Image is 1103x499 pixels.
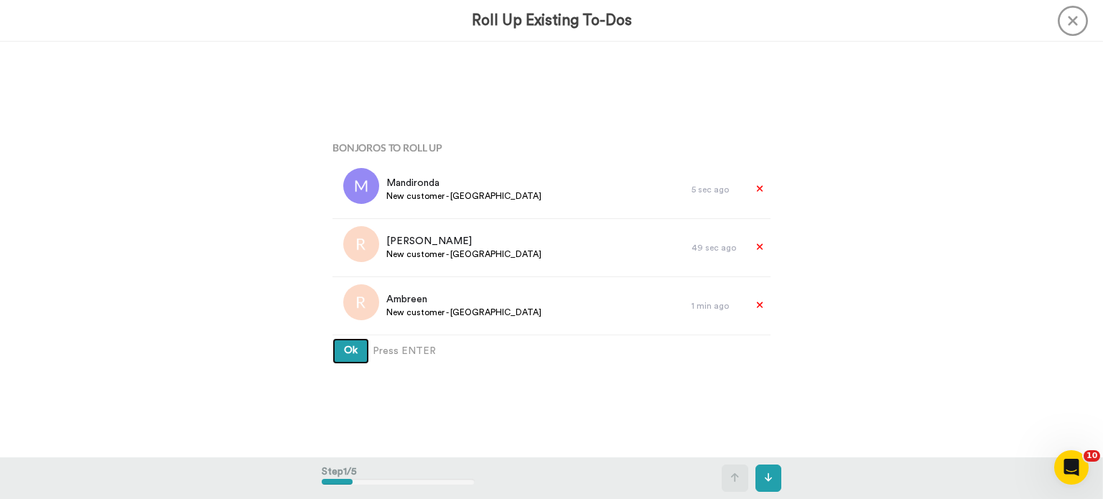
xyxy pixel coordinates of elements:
[472,12,632,29] h3: Roll Up Existing To-Dos
[343,226,379,262] img: r.png
[344,345,358,355] span: Ok
[322,457,475,499] div: Step 1 / 5
[386,190,541,202] span: New customer - [GEOGRAPHIC_DATA]
[1054,450,1089,485] iframe: Intercom live chat
[692,300,742,312] div: 1 min ago
[386,176,541,190] span: Mandironda
[373,344,436,358] span: Press ENTER
[1084,450,1100,462] span: 10
[386,292,541,307] span: Ambreen
[332,338,369,364] button: Ok
[692,184,742,195] div: 5 sec ago
[386,234,541,248] span: [PERSON_NAME]
[386,248,541,260] span: New customer - [GEOGRAPHIC_DATA]
[692,242,742,253] div: 49 sec ago
[343,284,379,320] img: r.png
[332,142,771,153] h4: Bonjoros To Roll Up
[343,168,379,204] img: m.png
[386,307,541,318] span: New customer - [GEOGRAPHIC_DATA]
